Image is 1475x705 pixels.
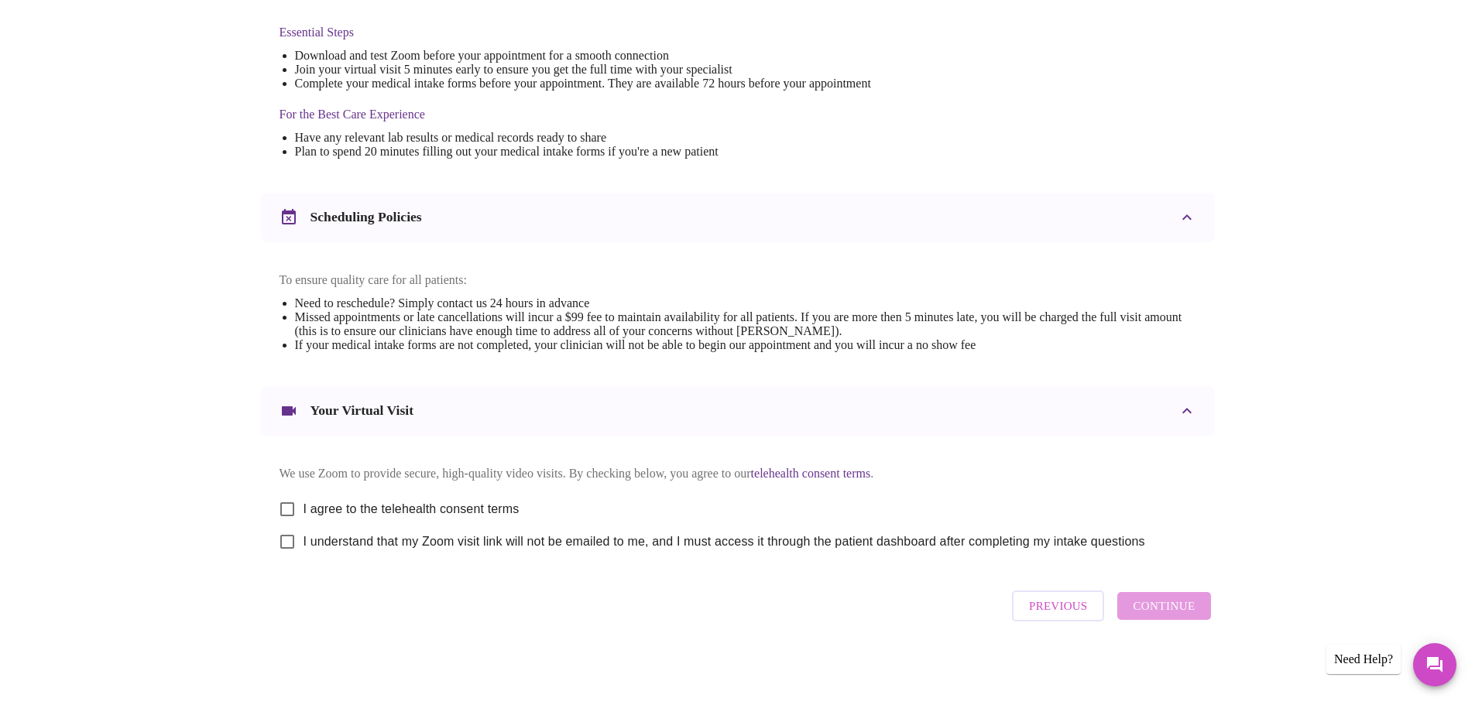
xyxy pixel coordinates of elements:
li: Plan to spend 20 minutes filling out your medical intake forms if you're a new patient [295,145,871,159]
li: Need to reschedule? Simply contact us 24 hours in advance [295,296,1196,310]
div: Your Virtual Visit [261,386,1215,436]
button: Messages [1413,643,1456,686]
div: Need Help? [1326,645,1401,674]
button: Previous [1012,590,1104,621]
p: We use Zoom to provide secure, high-quality video visits. By checking below, you agree to our . [280,467,1196,481]
li: Complete your medical intake forms before your appointment. They are available 72 hours before yo... [295,77,871,91]
li: Download and test Zoom before your appointment for a smooth connection [295,49,871,63]
li: Have any relevant lab results or medical records ready to share [295,131,871,145]
li: Missed appointments or late cancellations will incur a $99 fee to maintain availability for all p... [295,310,1196,338]
div: Scheduling Policies [261,193,1215,242]
span: I agree to the telehealth consent terms [304,500,520,518]
span: Previous [1029,596,1087,616]
h3: Your Virtual Visit [310,402,414,419]
h4: For the Best Care Experience [280,108,871,121]
li: Join your virtual visit 5 minutes early to ensure you get the full time with your specialist [295,63,871,77]
h4: Essential Steps [280,26,871,39]
p: To ensure quality care for all patients: [280,273,1196,287]
li: If your medical intake forms are not completed, your clinician will not be able to begin our appo... [295,338,1196,352]
h3: Scheduling Policies [310,209,422,225]
span: I understand that my Zoom visit link will not be emailed to me, and I must access it through the ... [304,532,1145,551]
a: telehealth consent terms [751,467,871,480]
